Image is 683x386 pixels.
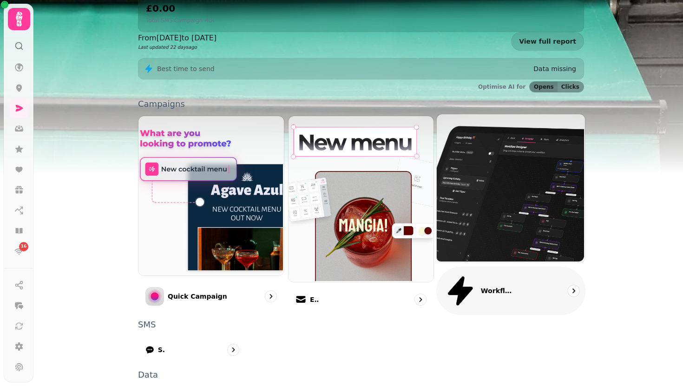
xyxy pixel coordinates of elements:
h2: £0.00 [146,2,214,15]
button: Clicks [558,82,584,92]
svg: go to [569,286,578,295]
a: EmailEmail [288,116,434,313]
p: Campaigns [138,100,584,108]
img: Quick Campaign [138,115,283,275]
a: Quick CampaignQuick Campaign [138,116,284,313]
p: Total SMS Campaign ROI [146,17,214,24]
button: Opens [530,82,558,92]
span: 16 [21,243,27,250]
span: Opens [534,84,554,90]
img: Email [288,115,433,281]
a: 16 [10,242,28,261]
p: Last updated 22 days ago [138,44,217,51]
p: Data [138,371,584,379]
p: From [DATE] to [DATE] [138,33,217,44]
svg: go to [266,292,276,301]
span: Clicks [561,84,579,90]
a: View full report [511,32,584,51]
p: Workflows (beta) [481,286,512,295]
p: Quick Campaign [168,292,227,301]
p: SMS [158,345,165,354]
p: Data missing [533,64,576,73]
svg: go to [229,345,238,354]
svg: go to [416,295,425,304]
a: SMS [138,336,247,363]
a: Workflows (beta)Workflows (beta) [436,114,585,315]
p: SMS [138,321,584,329]
img: Workflows (beta) [436,113,584,262]
p: Best time to send [157,64,215,73]
p: Optimise AI for [478,83,525,91]
p: Email [310,295,319,304]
